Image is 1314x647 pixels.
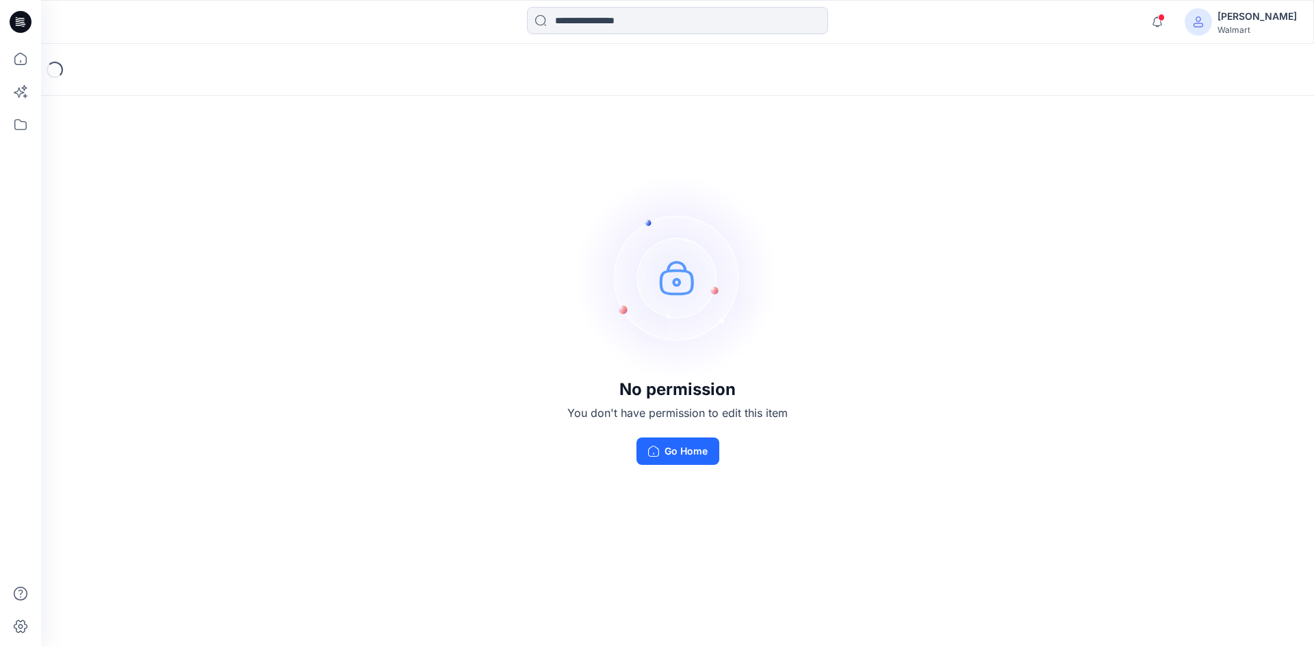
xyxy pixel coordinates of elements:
[636,437,719,465] button: Go Home
[1218,8,1297,25] div: [PERSON_NAME]
[1218,25,1297,35] div: Walmart
[575,175,780,380] img: no-perm.svg
[1193,16,1204,27] svg: avatar
[567,380,788,399] h3: No permission
[567,405,788,421] p: You don't have permission to edit this item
